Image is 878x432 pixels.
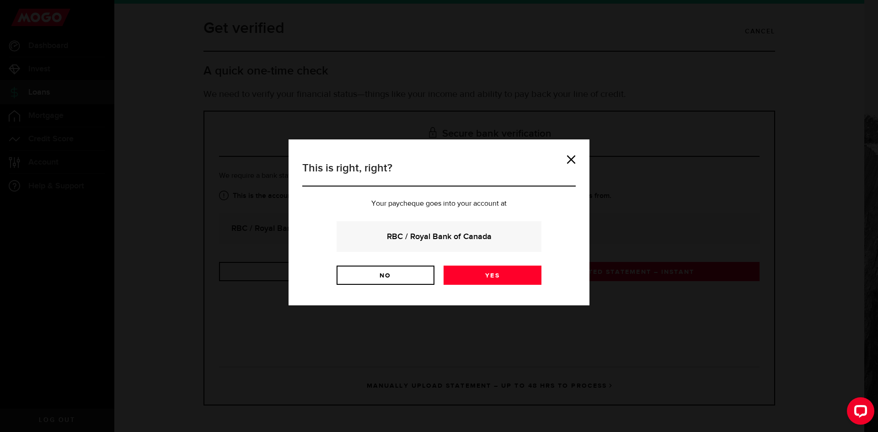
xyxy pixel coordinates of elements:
[302,160,576,187] h3: This is right, right?
[840,394,878,432] iframe: LiveChat chat widget
[302,200,576,208] p: Your paycheque goes into your account at
[349,230,529,243] strong: RBC / Royal Bank of Canada
[444,266,541,285] a: Yes
[337,266,434,285] a: No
